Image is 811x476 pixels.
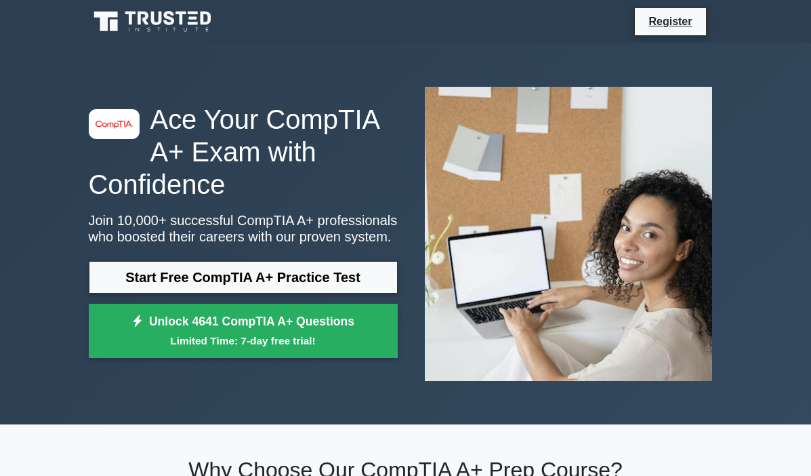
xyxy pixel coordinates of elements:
[640,13,700,30] a: Register
[89,212,398,245] p: Join 10,000+ successful CompTIA A+ professionals who boosted their careers with our proven system.
[89,304,398,358] a: Unlock 4641 CompTIA A+ QuestionsLimited Time: 7-day free trial!
[106,333,381,349] small: Limited Time: 7-day free trial!
[89,104,398,201] h1: Ace Your CompTIA A+ Exam with Confidence
[89,261,398,294] a: Start Free CompTIA A+ Practice Test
